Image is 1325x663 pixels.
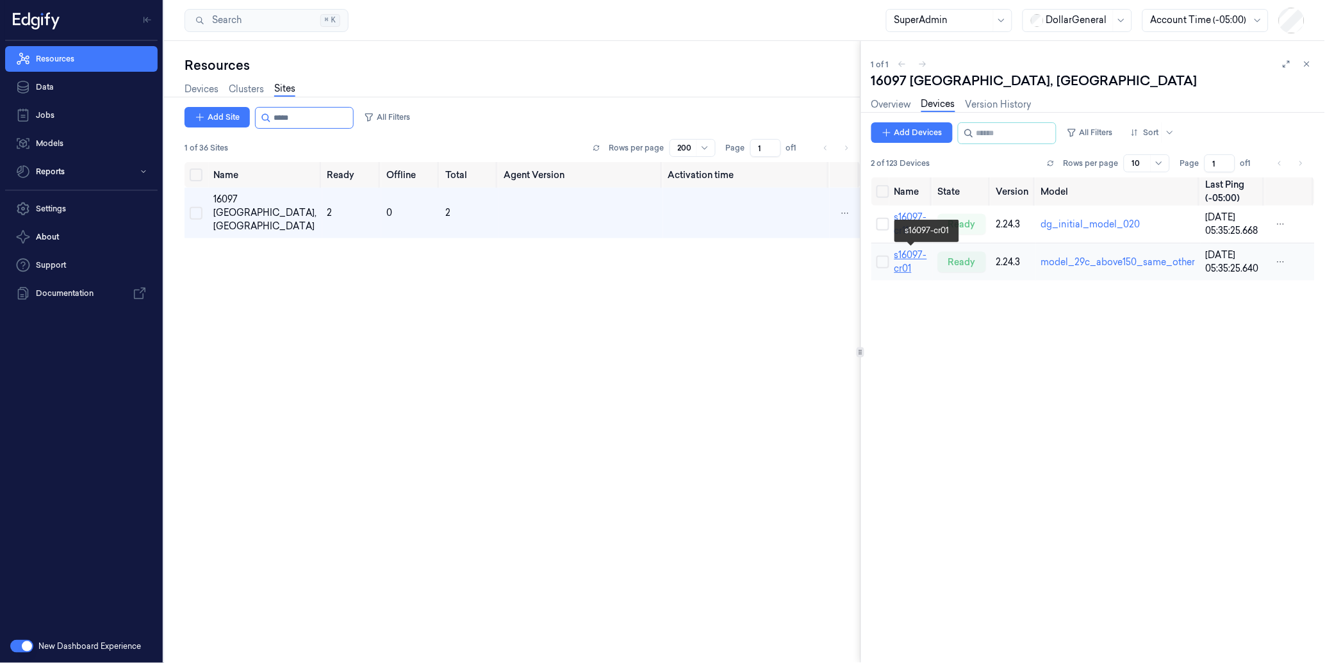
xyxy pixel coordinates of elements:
[1201,177,1265,206] th: Last Ping (-05:00)
[5,196,158,222] a: Settings
[871,72,1197,90] div: 16097 [GEOGRAPHIC_DATA], [GEOGRAPHIC_DATA]
[871,122,953,143] button: Add Devices
[938,214,986,234] div: ready
[1041,256,1196,269] div: model_29c_above150_same_other
[1064,158,1119,169] p: Rows per page
[1240,158,1261,169] span: of 1
[185,9,349,32] button: Search⌘K
[894,211,927,236] a: s16097-cr11
[991,177,1035,206] th: Version
[786,142,807,154] span: of 1
[817,139,855,157] nav: pagination
[190,168,202,181] button: Select all
[876,256,889,268] button: Select row
[933,177,991,206] th: State
[5,224,158,250] button: About
[1271,154,1310,172] nav: pagination
[996,218,1030,231] div: 2.24.3
[966,98,1032,111] a: Version History
[876,185,889,198] button: Select all
[386,207,392,218] span: 0
[322,162,381,188] th: Ready
[327,207,333,218] span: 2
[5,252,158,278] a: Support
[876,218,889,231] button: Select row
[1041,218,1196,231] div: dg_initial_model_020
[5,159,158,184] button: Reports
[190,207,202,220] button: Select row
[359,107,415,127] button: All Filters
[274,82,295,97] a: Sites
[871,59,889,70] span: 1 of 1
[5,281,158,306] a: Documentation
[726,142,745,154] span: Page
[921,97,955,112] a: Devices
[209,162,322,188] th: Name
[1180,158,1199,169] span: Page
[609,142,664,154] p: Rows per page
[445,207,450,218] span: 2
[1036,177,1201,206] th: Model
[1206,249,1260,275] div: [DATE] 05:35:25.640
[5,131,158,156] a: Models
[996,256,1030,269] div: 2.24.3
[663,162,830,188] th: Activation time
[185,142,228,154] span: 1 of 36 Sites
[185,56,860,74] div: Resources
[207,13,242,27] span: Search
[137,10,158,30] button: Toggle Navigation
[5,102,158,128] a: Jobs
[938,252,986,272] div: ready
[894,249,927,274] a: s16097-cr01
[5,46,158,72] a: Resources
[229,83,264,96] a: Clusters
[185,107,250,127] button: Add Site
[498,162,663,188] th: Agent Version
[440,162,498,188] th: Total
[214,193,317,233] div: 16097 [GEOGRAPHIC_DATA], [GEOGRAPHIC_DATA]
[1062,122,1118,143] button: All Filters
[871,158,930,169] span: 2 of 123 Devices
[871,98,911,111] a: Overview
[381,162,441,188] th: Offline
[889,177,933,206] th: Name
[185,83,218,96] a: Devices
[5,74,158,100] a: Data
[1206,211,1260,238] div: [DATE] 05:35:25.668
